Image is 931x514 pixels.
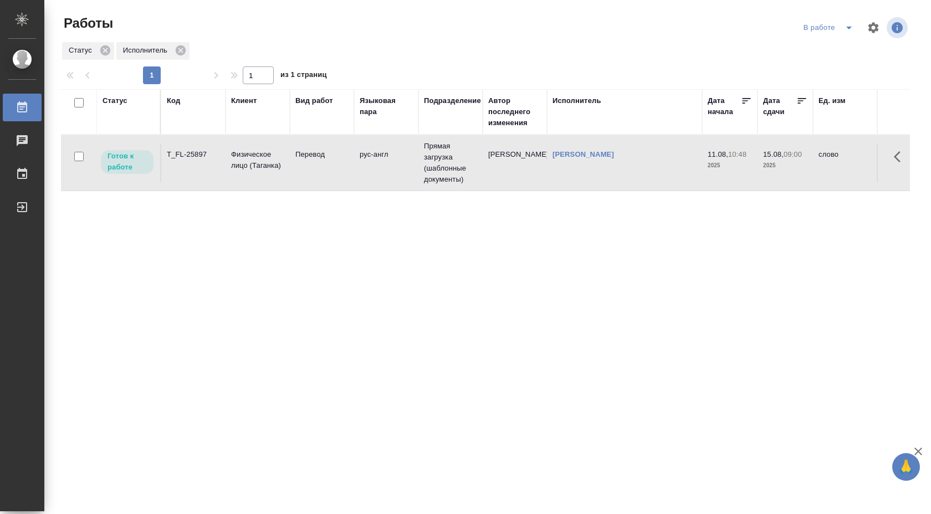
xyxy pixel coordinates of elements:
div: Исполнитель [116,42,190,60]
p: 2025 [763,160,807,171]
div: Языковая пара [360,95,413,117]
div: Ед. изм [819,95,846,106]
p: 11.08, [708,150,728,158]
p: 09:00 [784,150,802,158]
p: 15.08, [763,150,784,158]
span: Посмотреть информацию [887,17,910,38]
div: Статус [62,42,114,60]
p: Перевод [295,149,349,160]
div: Вид работ [295,95,333,106]
div: split button [801,19,860,37]
div: Автор последнего изменения [488,95,541,128]
p: Статус [69,45,96,56]
div: Исполнитель [553,95,601,106]
p: 2025 [708,160,752,171]
div: Статус [103,95,127,106]
button: 🙏 [892,453,920,481]
p: Физическое лицо (Таганка) [231,149,284,171]
div: T_FL-25897 [167,149,220,160]
td: слово [813,143,877,182]
td: рус-англ [354,143,418,182]
div: Подразделение [424,95,481,106]
div: Исполнитель может приступить к работе [100,149,155,175]
div: Код [167,95,180,106]
span: 🙏 [897,455,915,479]
td: Прямая загрузка (шаблонные документы) [418,135,483,191]
span: Работы [61,14,113,32]
button: Здесь прячутся важные кнопки [887,143,914,170]
a: [PERSON_NAME] [553,150,614,158]
p: Исполнитель [123,45,171,56]
span: из 1 страниц [280,68,327,84]
div: Дата сдачи [763,95,796,117]
div: Клиент [231,95,257,106]
div: Дата начала [708,95,741,117]
p: Готов к работе [108,151,147,173]
span: Настроить таблицу [860,14,887,41]
p: 10:48 [728,150,746,158]
td: [PERSON_NAME] [483,143,547,182]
